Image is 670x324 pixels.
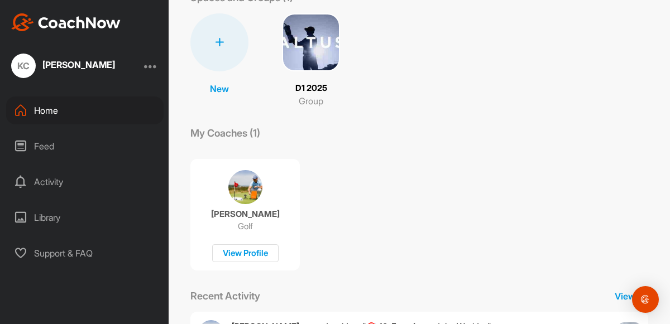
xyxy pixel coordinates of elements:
[190,288,260,303] p: Recent Activity
[299,94,323,108] p: Group
[238,221,253,232] p: Golf
[6,168,164,196] div: Activity
[282,13,340,108] a: D1 2025Group
[190,125,260,141] p: My Coaches (1)
[6,96,164,124] div: Home
[282,13,340,71] img: square_e5fc6658acb00ae5f0fdad306e40b0bd.png
[295,82,327,95] p: D1 2025
[6,239,164,267] div: Support & FAQ
[212,244,279,263] div: View Profile
[42,60,115,69] div: [PERSON_NAME]
[228,170,262,204] img: coach avatar
[210,82,229,95] p: New
[211,209,280,220] p: [PERSON_NAME]
[6,132,164,160] div: Feed
[632,286,659,313] div: Open Intercom Messenger
[11,13,121,31] img: CoachNow
[6,204,164,231] div: Library
[11,54,36,78] div: KC
[615,289,648,303] p: View All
